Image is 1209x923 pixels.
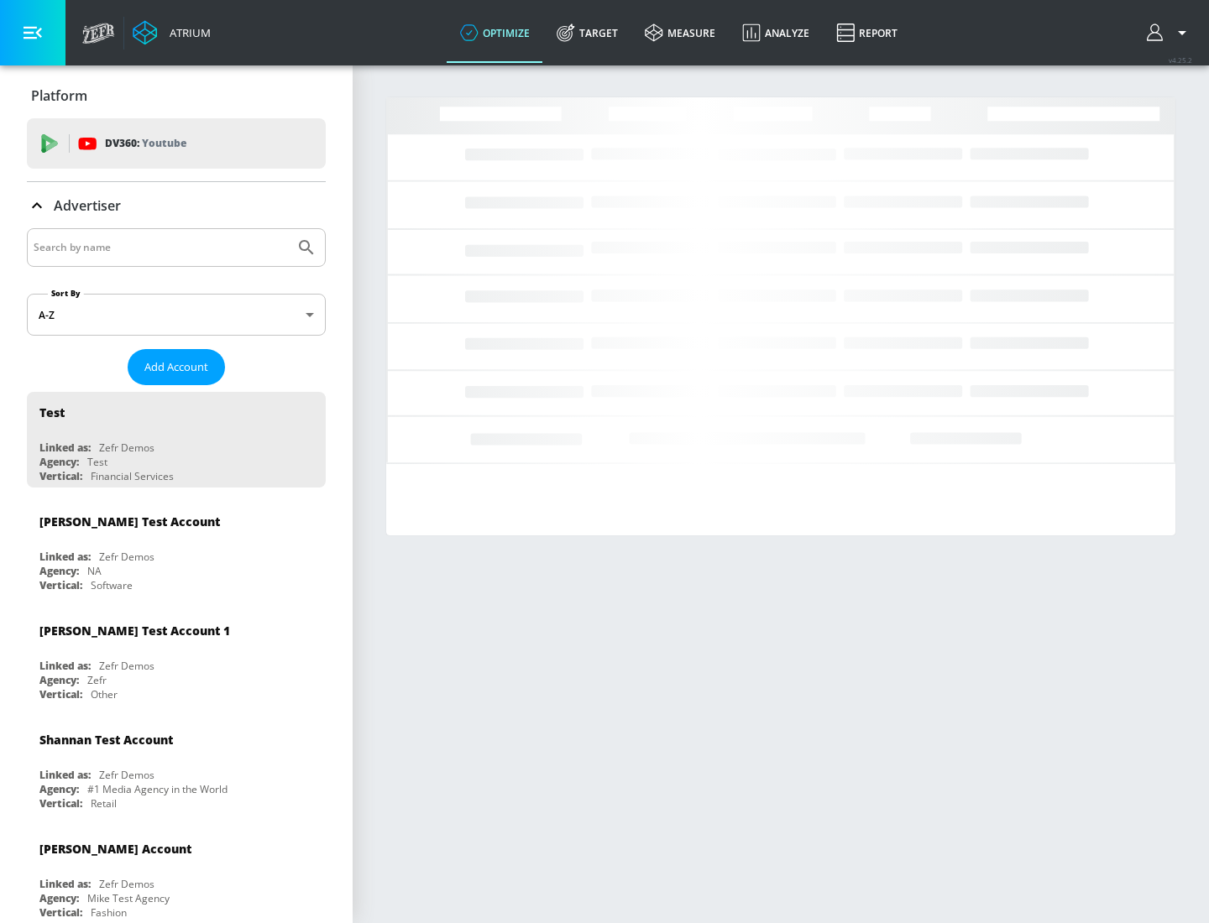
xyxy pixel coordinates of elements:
div: Vertical: [39,905,82,920]
div: Financial Services [91,469,174,483]
div: Agency: [39,782,79,796]
div: Agency: [39,564,79,578]
div: [PERSON_NAME] Test AccountLinked as:Zefr DemosAgency:NAVertical:Software [27,501,326,597]
p: DV360: [105,134,186,153]
div: NA [87,564,102,578]
div: Mike Test Agency [87,891,170,905]
div: [PERSON_NAME] Test Account 1Linked as:Zefr DemosAgency:ZefrVertical:Other [27,610,326,706]
div: Retail [91,796,117,811]
div: DV360: Youtube [27,118,326,169]
div: TestLinked as:Zefr DemosAgency:TestVertical:Financial Services [27,392,326,488]
button: Add Account [128,349,225,385]
div: A-Z [27,294,326,336]
div: [PERSON_NAME] Account [39,841,191,857]
div: Platform [27,72,326,119]
a: measure [631,3,729,63]
div: Shannan Test Account [39,732,173,748]
div: Zefr [87,673,107,687]
div: #1 Media Agency in the World [87,782,228,796]
div: Vertical: [39,687,82,701]
div: Zefr Demos [99,877,154,891]
div: Linked as: [39,550,91,564]
div: Shannan Test AccountLinked as:Zefr DemosAgency:#1 Media Agency in the WorldVertical:Retail [27,719,326,815]
span: Add Account [144,357,208,377]
div: Advertiser [27,182,326,229]
div: Linked as: [39,877,91,891]
div: Zefr Demos [99,768,154,782]
label: Sort By [48,288,84,299]
div: Agency: [39,455,79,469]
div: Vertical: [39,578,82,592]
div: Agency: [39,891,79,905]
div: Zefr Demos [99,659,154,673]
div: Vertical: [39,796,82,811]
p: Platform [31,86,87,105]
a: optimize [447,3,543,63]
div: [PERSON_NAME] Test Account 1 [39,623,230,639]
div: Atrium [163,25,211,40]
span: v 4.25.2 [1169,55,1192,65]
div: Zefr Demos [99,550,154,564]
div: Fashion [91,905,127,920]
div: Zefr Demos [99,441,154,455]
div: Linked as: [39,441,91,455]
a: Atrium [133,20,211,45]
div: Software [91,578,133,592]
p: Advertiser [54,196,121,215]
a: Analyze [729,3,823,63]
a: Target [543,3,631,63]
div: Test [87,455,107,469]
input: Search by name [34,237,288,258]
p: Youtube [142,134,186,152]
div: Agency: [39,673,79,687]
div: Linked as: [39,659,91,673]
a: Report [823,3,911,63]
div: Vertical: [39,469,82,483]
div: Other [91,687,118,701]
div: [PERSON_NAME] Test Account [39,514,220,529]
div: Linked as: [39,768,91,782]
div: Test [39,404,65,420]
